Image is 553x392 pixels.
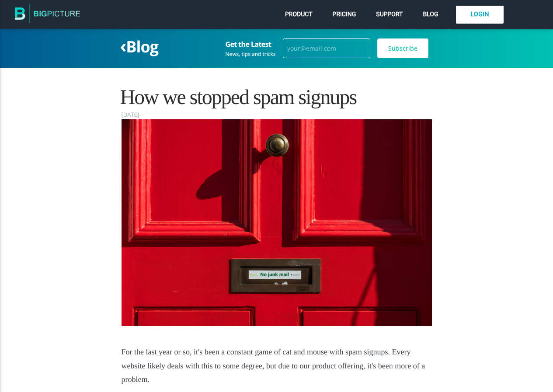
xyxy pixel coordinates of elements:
a: Blog [421,9,440,20]
a: Pricing [330,9,358,20]
img: junk-mail.jpg [122,119,432,326]
input: Subscribe [377,38,428,59]
div: News, tips and tricks [226,52,276,57]
p: For the last year or so, it's been a constant game of cat and mouse with spam signups. Every webs... [122,345,432,387]
span: Product [285,11,313,18]
a: Login [456,6,504,24]
span: ‹ [120,34,126,58]
time: [DATE] [122,110,139,119]
a: ‹Blog [120,36,159,57]
input: your@email.com [283,38,370,59]
h1: How we stopped spam signups [122,85,432,109]
h3: Get the Latest [226,40,276,48]
img: The BigPicture.io Blog [15,3,80,26]
a: Product [283,9,315,20]
span: Pricing [333,11,356,18]
a: Support [374,9,405,20]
